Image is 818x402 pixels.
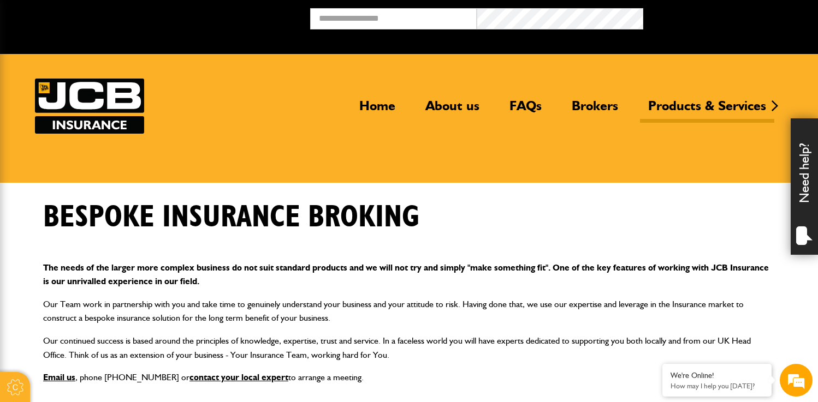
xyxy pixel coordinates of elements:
a: FAQs [501,98,550,123]
p: Our Team work in partnership with you and take time to genuinely understand your business and you... [43,297,775,325]
a: Products & Services [640,98,774,123]
h1: Bespoke insurance broking [43,199,419,236]
p: How may I help you today? [671,382,763,390]
a: Brokers [564,98,626,123]
p: Our continued success is based around the principles of knowledge, expertise, trust and service. ... [43,334,775,362]
a: contact your local expert [189,372,288,382]
a: Email us [43,372,75,382]
a: JCB Insurance Services [35,79,144,134]
div: Need help? [791,118,818,255]
div: We're Online! [671,371,763,380]
img: JCB Insurance Services logo [35,79,144,134]
p: , phone [PHONE_NUMBER] or to arrange a meeting. [43,370,775,385]
a: Home [351,98,404,123]
a: About us [417,98,488,123]
button: Broker Login [643,8,810,25]
p: The needs of the larger more complex business do not suit standard products and we will not try a... [43,261,775,289]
